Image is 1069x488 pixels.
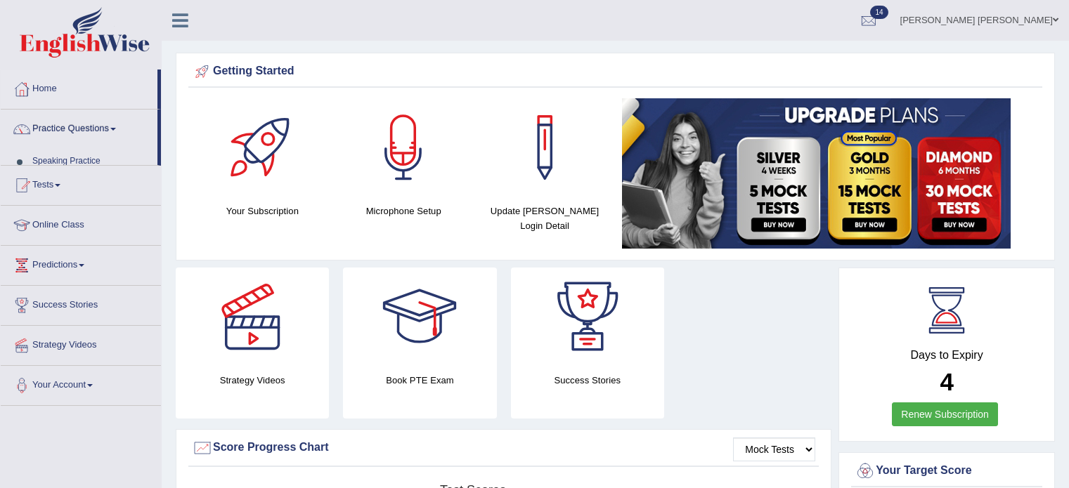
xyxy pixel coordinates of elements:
h4: Your Subscription [199,204,326,218]
h4: Book PTE Exam [343,373,496,388]
div: Your Target Score [855,461,1039,482]
a: Success Stories [1,286,161,321]
div: Getting Started [192,61,1039,82]
h4: Update [PERSON_NAME] Login Detail [481,204,609,233]
a: Tests [1,166,161,201]
h4: Days to Expiry [855,349,1039,362]
h4: Microphone Setup [340,204,467,218]
a: Home [1,70,157,105]
h4: Success Stories [511,373,664,388]
b: 4 [940,368,953,395]
a: Predictions [1,246,161,281]
span: 14 [870,6,888,19]
a: Speaking Practice [26,149,157,174]
h4: Strategy Videos [176,373,329,388]
a: Practice Questions [1,110,157,145]
a: Your Account [1,366,161,401]
a: Online Class [1,206,161,241]
img: small5.jpg [622,98,1011,249]
a: Renew Subscription [892,402,998,426]
div: Score Progress Chart [192,437,815,459]
a: Strategy Videos [1,326,161,361]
